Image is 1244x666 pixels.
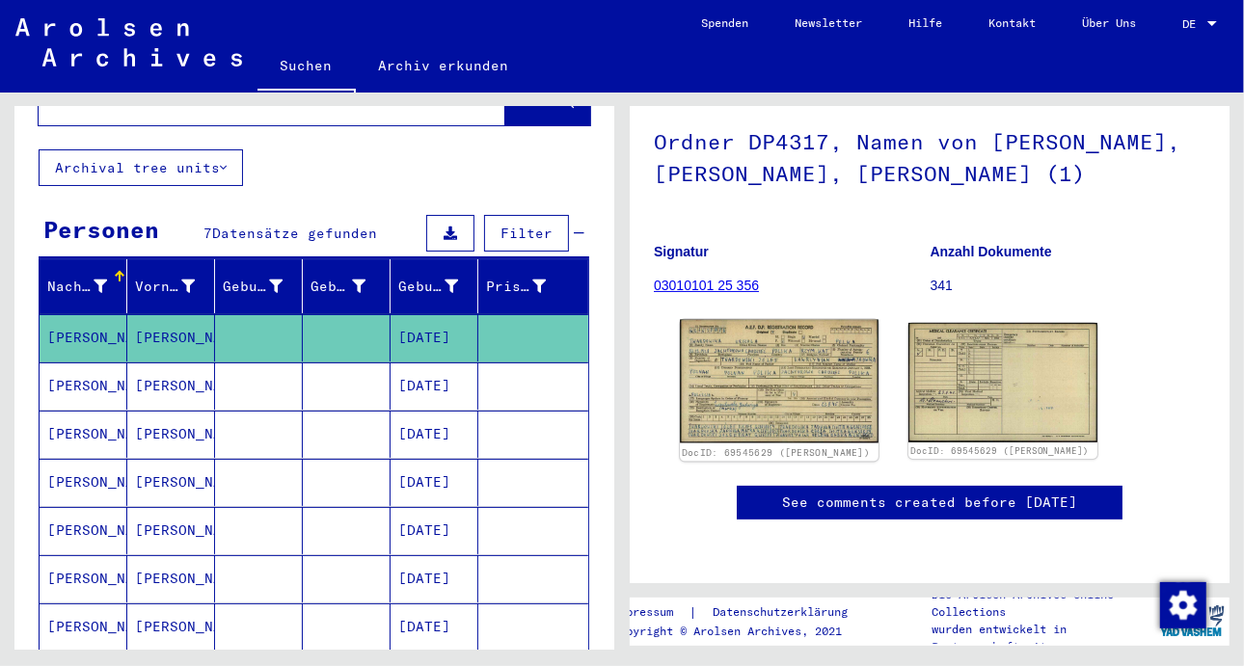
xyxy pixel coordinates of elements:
mat-cell: [DATE] [391,459,478,506]
mat-cell: [DATE] [391,314,478,361]
img: Arolsen_neg.svg [15,18,242,67]
div: | [612,602,871,623]
mat-cell: [PERSON_NAME] [127,362,215,410]
mat-cell: [PERSON_NAME] [40,603,127,651]
mat-cell: [PERSON_NAME] [40,314,127,361]
b: Signatur [654,244,709,259]
h1: Ordner DP4317, Namen von [PERSON_NAME], [PERSON_NAME], [PERSON_NAME] (1) [654,97,1205,214]
mat-cell: [DATE] [391,603,478,651]
p: 341 [931,276,1206,296]
button: Filter [484,215,569,252]
p: wurden entwickelt in Partnerschaft mit [933,621,1155,655]
mat-header-cell: Geburtsname [215,259,303,313]
div: Geburtsdatum [398,277,458,297]
b: Anzahl Dokumente [931,244,1052,259]
img: Zustimmung ändern [1160,582,1206,628]
mat-header-cell: Nachname [40,259,127,313]
a: Impressum [612,602,689,623]
div: Geburtsname [223,271,307,302]
mat-cell: [DATE] [391,507,478,554]
mat-cell: [PERSON_NAME] [127,507,215,554]
span: Datensätze gefunden [212,225,377,242]
a: 03010101 25 356 [654,278,759,293]
div: Personen [43,212,159,247]
div: Geburt‏ [311,277,365,297]
a: DocID: 69545629 ([PERSON_NAME]) [910,445,1090,456]
div: Geburt‏ [311,271,390,302]
mat-cell: [PERSON_NAME] [40,411,127,458]
mat-cell: [PERSON_NAME] [127,459,215,506]
mat-cell: [PERSON_NAME] [40,459,127,506]
mat-header-cell: Prisoner # [478,259,588,313]
mat-header-cell: Geburtsdatum [391,259,478,313]
p: Copyright © Arolsen Archives, 2021 [612,623,871,640]
a: Suchen [257,42,356,93]
mat-cell: [PERSON_NAME] [127,411,215,458]
mat-cell: [PERSON_NAME] [127,314,215,361]
span: DE [1182,17,1203,31]
div: Prisoner # [486,271,570,302]
img: 001.jpg [680,320,879,443]
div: Vorname [135,277,195,297]
a: Datenschutzerklärung [697,602,871,623]
p: Die Arolsen Archives Online-Collections [933,586,1155,621]
mat-cell: [PERSON_NAME] [127,603,215,651]
div: Nachname [47,277,107,297]
mat-cell: [PERSON_NAME] [40,507,127,554]
mat-cell: [PERSON_NAME] [127,555,215,602]
div: Zustimmung ändern [1159,581,1205,627]
a: Archiv erkunden [356,42,532,89]
a: See comments created before [DATE] [782,493,1077,513]
a: DocID: 69545629 ([PERSON_NAME]) [682,447,870,459]
mat-cell: [DATE] [391,411,478,458]
span: 7 [203,225,212,242]
div: Geburtsname [223,277,283,297]
img: 002.jpg [908,323,1097,442]
span: Filter [500,225,553,242]
div: Prisoner # [486,277,546,297]
mat-cell: [DATE] [391,362,478,410]
mat-header-cell: Vorname [127,259,215,313]
div: Vorname [135,271,219,302]
mat-header-cell: Geburt‏ [303,259,391,313]
div: Geburtsdatum [398,271,482,302]
mat-cell: [PERSON_NAME] [40,362,127,410]
img: yv_logo.png [1156,597,1229,645]
mat-cell: [DATE] [391,555,478,602]
div: Nachname [47,271,131,302]
mat-cell: [PERSON_NAME] [40,555,127,602]
button: Archival tree units [39,149,243,186]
